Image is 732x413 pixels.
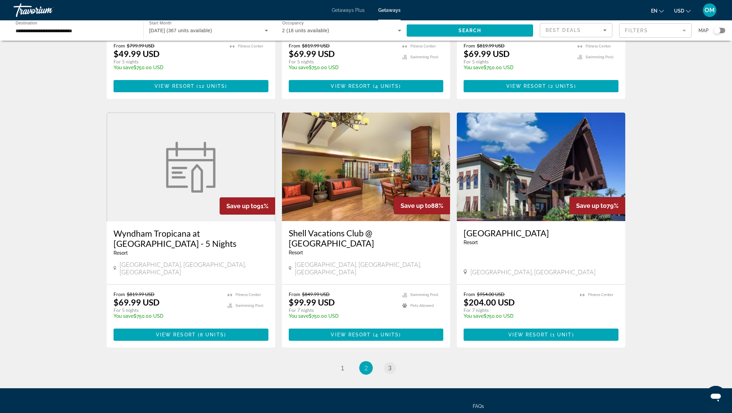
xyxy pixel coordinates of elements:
[127,291,155,297] span: $819.99 USD
[289,329,444,341] button: View Resort(4 units)
[162,142,220,193] img: week.svg
[289,307,396,313] p: For 7 nights
[470,268,595,276] span: [GEOGRAPHIC_DATA], [GEOGRAPHIC_DATA]
[651,8,657,14] span: en
[289,297,335,307] p: $99.99 USD
[674,8,684,14] span: USD
[236,293,261,297] span: Fitness Center
[464,297,515,307] p: $204.00 USD
[651,6,664,16] button: Change language
[302,291,330,297] span: $849.99 USD
[473,404,484,409] a: FAQs
[506,83,546,89] span: View Resort
[282,113,450,221] img: DS23O01X.jpg
[114,65,223,70] p: $750.00 USD
[289,59,396,65] p: For 5 nights
[464,313,484,319] span: You save
[464,80,618,92] button: View Resort(2 units)
[155,83,195,89] span: View Resort
[464,59,571,65] p: For 5 nights
[550,83,574,89] span: 2 units
[114,65,134,70] span: You save
[457,113,625,221] img: ii_tii1.jpg
[576,202,607,209] span: Save up to
[464,228,618,238] a: [GEOGRAPHIC_DATA]
[226,202,257,210] span: Save up to
[331,332,371,337] span: View Resort
[114,291,125,297] span: From
[289,48,335,59] p: $69.99 USD
[464,43,475,48] span: From
[289,65,309,70] span: You save
[295,261,444,276] span: [GEOGRAPHIC_DATA], [GEOGRAPHIC_DATA], [GEOGRAPHIC_DATA]
[114,297,160,307] p: $69.99 USD
[378,7,401,13] a: Getaways
[371,83,401,89] span: ( )
[236,303,263,308] span: Swimming Pool
[114,313,221,319] p: $750.00 USD
[114,80,268,92] button: View Resort(12 units)
[548,332,574,337] span: ( )
[195,83,227,89] span: ( )
[289,313,396,319] p: $750.00 USD
[282,28,329,33] span: 2 (18 units available)
[464,65,571,70] p: $750.00 USD
[410,55,438,59] span: Swimming Pool
[394,197,450,214] div: 88%
[586,44,611,48] span: Fitness Center
[552,332,572,337] span: 1 unit
[464,48,510,59] p: $69.99 USD
[508,332,548,337] span: View Resort
[14,1,81,19] a: Travorium
[114,228,268,249] h3: Wyndham Tropicana at [GEOGRAPHIC_DATA] - 5 Nights
[569,197,625,214] div: 79%
[220,197,275,215] div: 91%
[701,3,718,17] button: User Menu
[588,293,613,297] span: Fitness Center
[464,307,573,313] p: For 7 nights
[464,65,484,70] span: You save
[477,291,505,297] span: $954.00 USD
[698,26,709,35] span: Map
[196,332,226,337] span: ( )
[619,23,692,38] button: Filter
[107,361,625,375] nav: Pagination
[546,26,607,34] mat-select: Sort by
[407,24,533,37] button: Search
[238,44,263,48] span: Fitness Center
[705,386,727,408] iframe: Кнопка запуска окна обмена сообщениями
[302,43,330,48] span: $819.99 USD
[114,48,160,59] p: $49.99 USD
[289,291,300,297] span: From
[289,80,444,92] button: View Resort(4 units)
[289,228,444,248] a: Shell Vacations Club @ [GEOGRAPHIC_DATA]
[16,21,37,25] span: Destination
[120,261,268,276] span: [GEOGRAPHIC_DATA], [GEOGRAPHIC_DATA], [GEOGRAPHIC_DATA]
[464,329,618,341] button: View Resort(1 unit)
[546,27,581,33] span: Best Deals
[149,28,212,33] span: [DATE] (367 units available)
[114,329,268,341] button: View Resort(8 units)
[289,313,309,319] span: You save
[410,303,434,308] span: Pets Allowed
[127,43,155,48] span: $799.99 USD
[464,313,573,319] p: $750.00 USD
[114,250,128,256] span: Resort
[114,313,134,319] span: You save
[705,7,715,14] span: OM
[388,364,391,372] span: 3
[149,21,171,25] span: Start Month
[332,7,365,13] span: Getaways Plus
[156,332,196,337] span: View Resort
[586,55,613,59] span: Swimming Pool
[371,332,401,337] span: ( )
[401,202,431,209] span: Save up to
[410,293,438,297] span: Swimming Pool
